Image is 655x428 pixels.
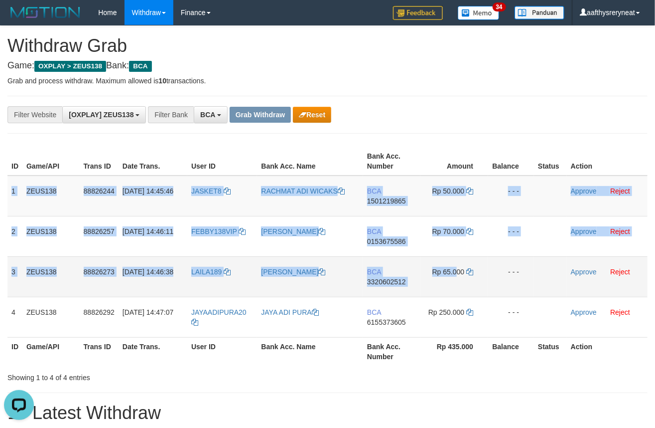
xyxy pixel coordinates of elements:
a: JAYA ADI PURA [261,308,318,316]
span: FEBBY138VIP [191,227,237,235]
th: Action [567,337,648,366]
th: Amount [420,147,488,176]
td: 4 [7,297,22,337]
a: Copy 70000 to clipboard [466,227,473,235]
span: Rp 65.000 [432,268,465,276]
span: OXPLAY > ZEUS138 [34,61,106,72]
th: Balance [488,337,534,366]
td: - - - [488,297,534,337]
a: [PERSON_NAME] [261,227,325,235]
span: BCA [367,187,381,195]
img: MOTION_logo.png [7,5,83,20]
a: JAYAADIPURA20 [191,308,247,326]
span: BCA [367,227,381,235]
span: 88826257 [84,227,115,235]
button: Open LiveChat chat widget [4,4,34,34]
a: Reject [610,187,630,195]
a: Copy 65000 to clipboard [466,268,473,276]
span: [DATE] 14:45:46 [123,187,173,195]
th: Action [567,147,648,176]
span: BCA [129,61,151,72]
th: Rp 435.000 [420,337,488,366]
a: Approve [571,268,597,276]
td: - - - [488,256,534,297]
th: Game/API [22,337,80,366]
th: Game/API [22,147,80,176]
th: Status [534,337,567,366]
div: Showing 1 to 4 of 4 entries [7,369,265,383]
span: BCA [367,308,381,316]
span: Rp 50.000 [432,187,465,195]
span: 88826244 [84,187,115,195]
h4: Game: Bank: [7,61,648,71]
a: Approve [571,308,597,316]
img: Button%20Memo.svg [458,6,500,20]
button: [OXPLAY] ZEUS138 [62,106,146,123]
button: Reset [293,107,331,123]
td: 3 [7,256,22,297]
span: [DATE] 14:46:38 [123,268,173,276]
button: Grab Withdraw [230,107,291,123]
span: [DATE] 14:47:07 [123,308,173,316]
th: Trans ID [80,147,119,176]
th: User ID [187,337,257,366]
th: Bank Acc. Name [257,337,363,366]
span: JASKET8 [191,187,222,195]
div: Filter Website [7,106,62,123]
span: 88826273 [84,268,115,276]
img: Feedback.jpg [393,6,443,20]
span: [OXPLAY] ZEUS138 [69,111,133,119]
a: LAILA189 [191,268,231,276]
th: Balance [488,147,534,176]
span: [DATE] 14:46:11 [123,227,173,235]
h1: 15 Latest Withdraw [7,403,648,423]
a: JASKET8 [191,187,231,195]
span: BCA [200,111,215,119]
th: Bank Acc. Name [257,147,363,176]
th: Bank Acc. Number [363,337,420,366]
td: - - - [488,176,534,216]
a: Copy 250000 to clipboard [466,308,473,316]
span: Copy 6155373605 to clipboard [367,318,406,326]
span: BCA [367,268,381,276]
a: RACHMAT ADI WICAKS [261,187,345,195]
button: BCA [194,106,228,123]
a: Copy 50000 to clipboard [466,187,473,195]
span: Copy 0153675586 to clipboard [367,237,406,245]
span: JAYAADIPURA20 [191,308,247,316]
span: LAILA189 [191,268,222,276]
span: 34 [493,2,506,11]
th: ID [7,147,22,176]
strong: 10 [158,77,166,85]
a: [PERSON_NAME] [261,268,325,276]
span: 88826292 [84,308,115,316]
th: Bank Acc. Number [363,147,420,176]
th: Date Trans. [119,147,187,176]
th: Status [534,147,567,176]
h1: Withdraw Grab [7,36,648,56]
a: Reject [610,268,630,276]
td: ZEUS138 [22,176,80,216]
a: Approve [571,227,597,235]
td: ZEUS138 [22,216,80,256]
span: Copy 1501219865 to clipboard [367,197,406,205]
a: Reject [610,227,630,235]
a: Reject [610,308,630,316]
th: User ID [187,147,257,176]
span: Rp 70.000 [432,227,465,235]
td: 2 [7,216,22,256]
td: ZEUS138 [22,297,80,337]
a: FEBBY138VIP [191,227,246,235]
th: Date Trans. [119,337,187,366]
span: Rp 250.000 [428,308,464,316]
th: Trans ID [80,337,119,366]
p: Grab and process withdraw. Maximum allowed is transactions. [7,76,648,86]
div: Filter Bank [148,106,194,123]
td: 1 [7,176,22,216]
span: Copy 3320602512 to clipboard [367,278,406,286]
td: ZEUS138 [22,256,80,297]
img: panduan.png [515,6,564,19]
th: ID [7,337,22,366]
a: Approve [571,187,597,195]
td: - - - [488,216,534,256]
